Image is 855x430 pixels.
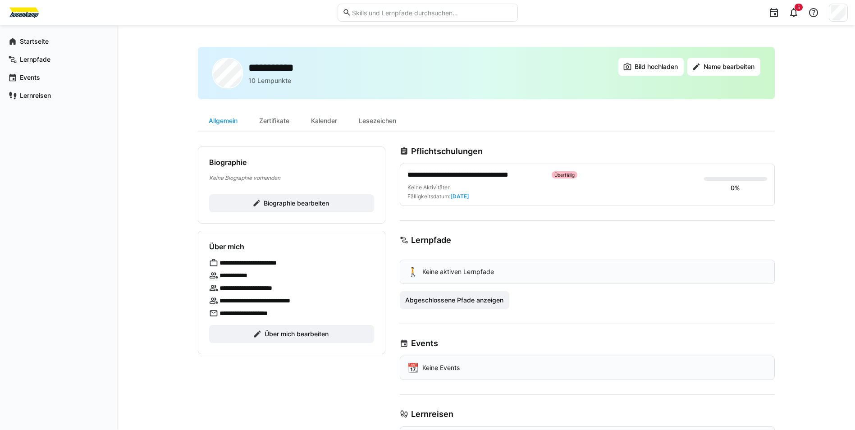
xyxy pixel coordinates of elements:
[300,110,348,132] div: Kalender
[797,5,800,10] span: 5
[633,62,679,71] span: Bild hochladen
[407,193,469,200] div: Fälligkeitsdatum:
[209,158,247,167] h4: Biographie
[552,171,577,178] div: Überfällig
[400,291,510,309] button: Abgeschlossene Pfade anzeigen
[248,110,300,132] div: Zertifikate
[407,267,419,276] div: 🚶
[411,339,438,348] h3: Events
[450,193,469,200] span: [DATE]
[263,329,330,339] span: Über mich bearbeiten
[209,325,374,343] button: Über mich bearbeiten
[209,174,374,182] p: Keine Biographie vorhanden
[209,242,244,251] h4: Über mich
[422,267,494,276] p: Keine aktiven Lernpfade
[407,363,419,372] div: 📆
[198,110,248,132] div: Allgemein
[422,363,460,372] p: Keine Events
[411,409,453,419] h3: Lernreisen
[209,194,374,212] button: Biographie bearbeiten
[731,183,740,192] div: 0%
[404,296,505,305] span: Abgeschlossene Pfade anzeigen
[351,9,512,17] input: Skills und Lernpfade durchsuchen…
[618,58,684,76] button: Bild hochladen
[702,62,756,71] span: Name bearbeiten
[248,76,291,85] p: 10 Lernpunkte
[348,110,407,132] div: Lesezeichen
[262,199,330,208] span: Biographie bearbeiten
[687,58,760,76] button: Name bearbeiten
[407,184,451,191] span: Keine Aktivitäten
[411,146,483,156] h3: Pflichtschulungen
[411,235,451,245] h3: Lernpfade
